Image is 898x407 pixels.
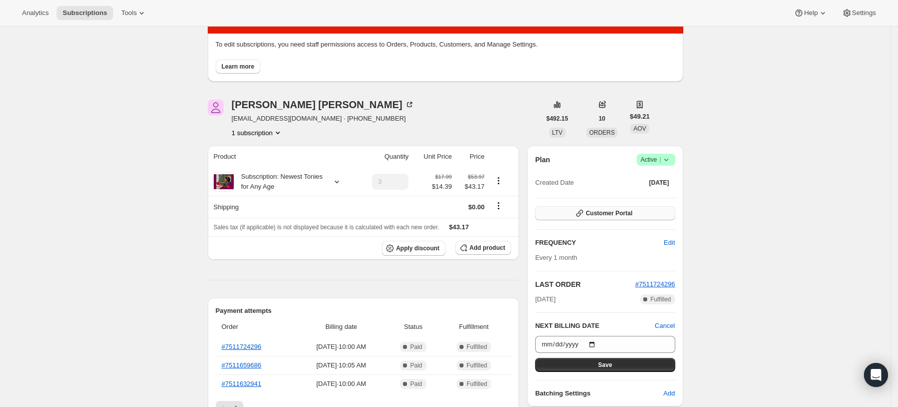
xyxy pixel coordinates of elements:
[467,343,487,351] span: Fulfilled
[593,112,611,126] button: 10
[788,6,833,20] button: Help
[222,380,262,387] a: #7511632941
[468,174,485,180] small: $53.97
[535,178,574,188] span: Created Date
[390,322,436,332] span: Status
[208,100,224,116] span: Kara Adams
[589,129,615,136] span: ORDERS
[216,306,512,316] h2: Payment attempts
[630,112,650,122] span: $49.21
[641,155,671,165] span: Active
[635,279,675,289] button: #7511724296
[396,244,439,252] span: Apply discount
[470,244,505,252] span: Add product
[547,115,568,123] span: $492.15
[298,342,384,352] span: [DATE] · 10:00 AM
[599,115,605,123] span: 10
[864,363,888,387] div: Open Intercom Messenger
[586,209,632,217] span: Customer Portal
[234,172,324,192] div: Subscription: Newest Tonies for Any Age
[121,9,137,17] span: Tools
[222,361,262,369] a: #7511659686
[663,388,675,398] span: Add
[410,380,422,388] span: Paid
[804,9,817,17] span: Help
[535,238,664,248] h2: FREQUENCY
[232,100,414,110] div: [PERSON_NAME] [PERSON_NAME]
[411,146,455,168] th: Unit Price
[633,125,646,132] span: AOV
[216,60,260,74] button: Learn more
[432,182,452,192] span: $14.39
[456,241,511,255] button: Add product
[216,40,675,50] p: To edit subscriptions, you need staff permissions access to Orders, Products, Customers, and Mana...
[552,129,563,136] span: LTV
[63,9,107,17] span: Subscriptions
[232,114,414,124] span: [EMAIL_ADDRESS][DOMAIN_NAME] · [PHONE_NUMBER]
[458,182,485,192] span: $43.17
[643,176,675,190] button: [DATE]
[657,385,681,401] button: Add
[22,9,49,17] span: Analytics
[535,321,655,331] h2: NEXT BILLING DATE
[535,388,663,398] h6: Batching Settings
[655,321,675,331] button: Cancel
[382,241,445,256] button: Apply discount
[598,361,612,369] span: Save
[535,279,635,289] h2: LAST ORDER
[442,322,505,332] span: Fulfillment
[650,295,671,303] span: Fulfilled
[232,128,283,138] button: Product actions
[836,6,882,20] button: Settings
[410,361,422,369] span: Paid
[659,156,661,164] span: |
[468,203,485,211] span: $0.00
[222,63,254,71] span: Learn more
[358,146,411,168] th: Quantity
[208,146,358,168] th: Product
[435,174,452,180] small: $17.99
[216,316,296,338] th: Order
[222,343,262,350] a: #7511724296
[535,358,675,372] button: Save
[410,343,422,351] span: Paid
[658,235,681,251] button: Edit
[491,200,507,211] button: Shipping actions
[649,179,669,187] span: [DATE]
[664,238,675,248] span: Edit
[535,254,577,261] span: Every 1 month
[535,155,550,165] h2: Plan
[208,196,358,218] th: Shipping
[852,9,876,17] span: Settings
[541,112,574,126] button: $492.15
[115,6,153,20] button: Tools
[535,206,675,220] button: Customer Portal
[298,379,384,389] span: [DATE] · 10:00 AM
[635,280,675,288] a: #7511724296
[57,6,113,20] button: Subscriptions
[449,223,469,231] span: $43.17
[467,361,487,369] span: Fulfilled
[455,146,488,168] th: Price
[214,224,439,231] span: Sales tax (if applicable) is not displayed because it is calculated with each new order.
[467,380,487,388] span: Fulfilled
[298,322,384,332] span: Billing date
[535,294,556,304] span: [DATE]
[16,6,55,20] button: Analytics
[298,360,384,370] span: [DATE] · 10:05 AM
[491,175,507,186] button: Product actions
